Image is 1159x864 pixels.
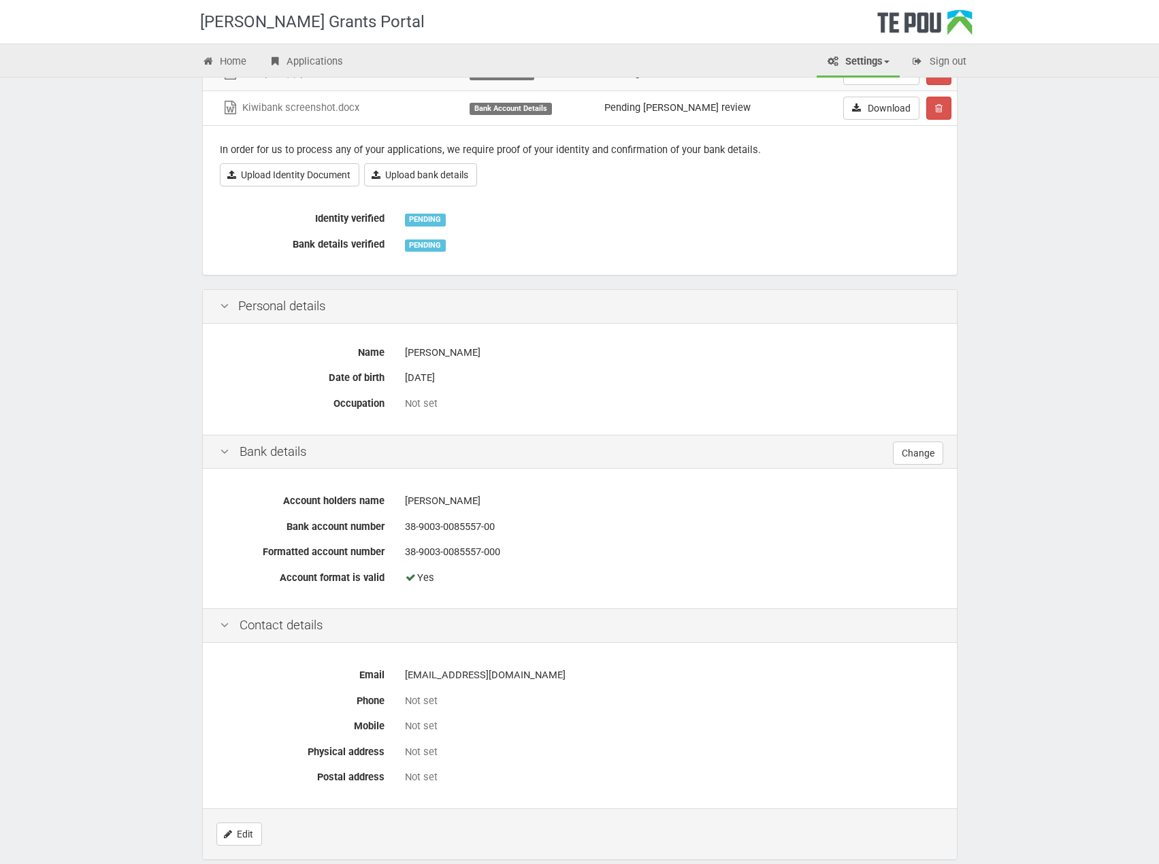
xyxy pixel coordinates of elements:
[258,48,353,78] a: Applications
[405,663,940,687] div: [EMAIL_ADDRESS][DOMAIN_NAME]
[203,435,957,469] div: Bank details
[210,341,395,360] label: Name
[405,515,940,539] div: 38-9003-0085557-00
[877,10,973,44] div: Te Pou Logo
[210,489,395,508] label: Account holders name
[210,714,395,733] label: Mobile
[210,392,395,411] label: Occupation
[405,719,940,733] div: Not set
[893,442,943,465] a: Change
[216,823,262,846] a: Edit
[210,540,395,559] label: Formatted account number
[210,765,395,784] label: Postal address
[405,239,446,252] div: PENDING
[405,566,940,590] div: Yes
[817,48,900,78] a: Settings
[405,397,940,411] div: Not set
[405,540,940,564] div: 38-9003-0085557-000
[405,694,940,708] div: Not set
[192,48,257,78] a: Home
[210,207,395,226] label: Identity verified
[210,663,395,682] label: Email
[405,214,446,226] div: PENDING
[203,290,957,324] div: Personal details
[210,233,395,252] label: Bank details verified
[210,689,395,708] label: Phone
[210,515,395,534] label: Bank account number
[405,745,940,759] div: Not set
[599,90,802,125] td: Pending [PERSON_NAME] review
[222,101,359,114] a: Kiwibank screenshot.docx
[210,740,395,759] label: Physical address
[405,366,940,390] div: [DATE]
[364,163,477,186] a: Upload bank details
[203,608,957,643] div: Contact details
[843,97,919,120] a: Download
[405,489,940,513] div: [PERSON_NAME]
[210,566,395,585] label: Account format is valid
[405,770,940,784] div: Not set
[901,48,977,78] a: Sign out
[470,103,551,115] div: Bank Account Details
[220,163,359,186] a: Upload Identity Document
[405,341,940,365] div: [PERSON_NAME]
[210,366,395,385] label: Date of birth
[220,143,940,157] p: In order for us to process any of your applications, we require proof of your identity and confir...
